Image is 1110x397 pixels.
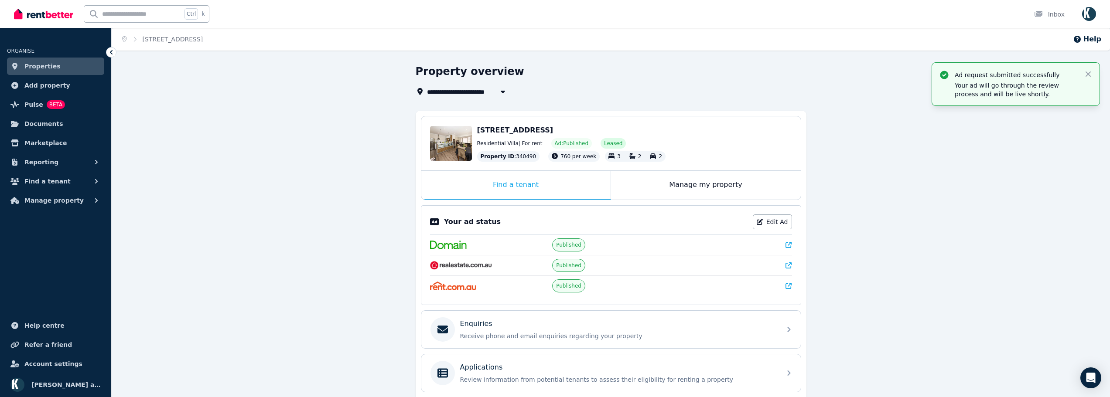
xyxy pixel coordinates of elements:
button: Find a tenant [7,173,104,190]
span: [STREET_ADDRESS] [477,126,553,134]
span: Ad: Published [555,140,588,147]
span: [PERSON_NAME] as trustee for The Ferdowsian Trust [31,380,101,390]
a: Properties [7,58,104,75]
span: Published [556,241,581,248]
span: Manage property [24,195,84,206]
img: Omid Ferdowsian as trustee for The Ferdowsian Trust [10,378,24,392]
img: RentBetter [14,7,73,20]
span: Pulse [24,99,43,110]
img: Omid Ferdowsian as trustee for The Ferdowsian Trust [1082,7,1096,21]
h1: Property overview [416,64,524,78]
span: Published [556,282,581,289]
span: Refer a friend [24,339,72,350]
div: Find a tenant [421,171,611,200]
a: [STREET_ADDRESS] [143,36,203,43]
a: ApplicationsReview information from potential tenants to assess their eligibility for renting a p... [421,354,801,392]
div: Manage my property [611,171,801,200]
a: Marketplace [7,134,104,152]
span: Add property [24,80,70,91]
a: PulseBETA [7,96,104,113]
span: Residential Villa | For rent [477,140,543,147]
p: Ad request submitted successfully [955,71,1077,79]
span: Property ID [481,153,515,160]
img: Rent.com.au [430,282,477,290]
span: Account settings [24,359,82,369]
img: Domain.com.au [430,241,467,249]
span: Find a tenant [24,176,71,187]
span: k [202,10,205,17]
span: Reporting [24,157,58,167]
span: 3 [617,153,621,159]
a: EnquiriesReceive phone and email enquiries regarding your property [421,311,801,348]
a: Account settings [7,355,104,373]
a: Add property [7,77,104,94]
img: RealEstate.com.au [430,261,492,270]
a: Help centre [7,317,104,334]
span: Ctrl [184,8,198,20]
button: Manage property [7,192,104,209]
a: Documents [7,115,104,132]
span: Help centre [24,320,65,331]
div: Open Intercom Messenger [1080,367,1101,388]
span: 2 [659,153,662,159]
a: Refer a friend [7,336,104,353]
button: Reporting [7,153,104,171]
p: Applications [460,362,503,373]
span: Properties [24,61,61,71]
span: 760 per week [560,153,596,159]
div: Inbox [1034,10,1065,19]
button: Help [1073,34,1101,44]
p: Your ad will go through the review process and will be live shortly. [955,81,1077,98]
p: Your ad status [444,217,501,227]
span: BETA [47,100,65,109]
p: Review information from potential tenants to assess their eligibility for renting a property [460,375,776,384]
span: 2 [638,153,642,159]
div: : 340490 [477,151,540,162]
span: Marketplace [24,138,67,148]
p: Enquiries [460,319,492,329]
span: Documents [24,119,63,129]
a: Edit Ad [753,214,792,229]
span: Leased [604,140,622,147]
span: Published [556,262,581,269]
span: ORGANISE [7,48,34,54]
nav: Breadcrumb [112,28,213,51]
p: Receive phone and email enquiries regarding your property [460,332,776,340]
